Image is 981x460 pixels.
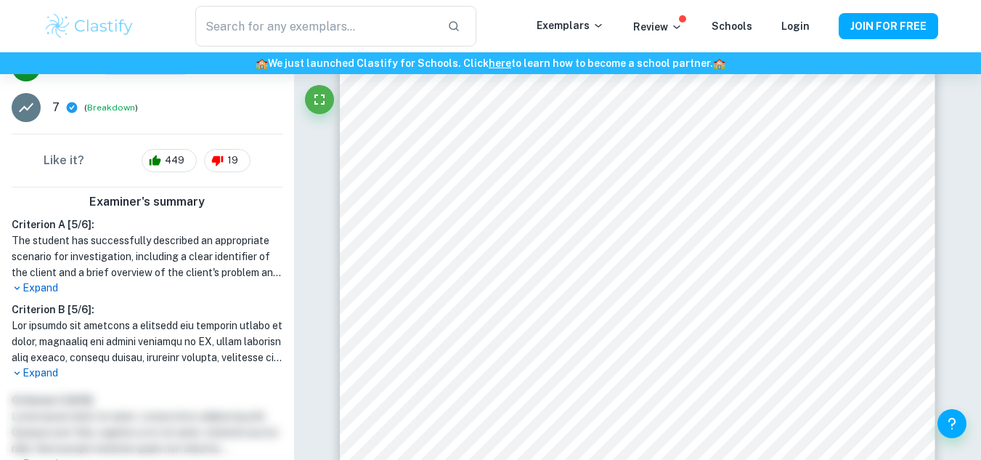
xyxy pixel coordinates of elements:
h6: Criterion B [ 5 / 6 ]: [12,302,282,318]
a: Schools [712,20,752,32]
span: 🏫 [713,57,725,69]
img: Clastify logo [44,12,136,41]
h1: The student has successfully described an appropriate scenario for investigation, including a cle... [12,233,282,281]
span: ( ) [84,101,138,115]
p: Review [633,19,683,35]
p: Expand [12,366,282,381]
p: 7 [52,99,60,116]
h6: Like it? [44,152,84,169]
h6: Examiner's summary [6,193,288,211]
button: Breakdown [87,101,135,114]
button: Help and Feedback [937,409,966,438]
h1: Lor ipsumdo sit ametcons a elitsedd eiu temporin utlabo et dolor, magnaaliq eni admini veniamqu n... [12,318,282,366]
h6: We just launched Clastify for Schools. Click to learn how to become a school partner. [3,55,978,71]
button: JOIN FOR FREE [839,13,938,39]
h6: Criterion A [ 5 / 6 ]: [12,217,282,233]
a: Login [781,20,810,32]
p: Expand [12,281,282,296]
span: 19 [219,153,246,168]
div: 449 [142,149,197,172]
span: 449 [157,153,192,168]
button: Fullscreen [305,85,334,114]
span: 🏫 [256,57,268,69]
div: 19 [204,149,251,172]
p: Exemplars [537,17,604,33]
input: Search for any exemplars... [195,6,435,47]
a: here [489,57,511,69]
